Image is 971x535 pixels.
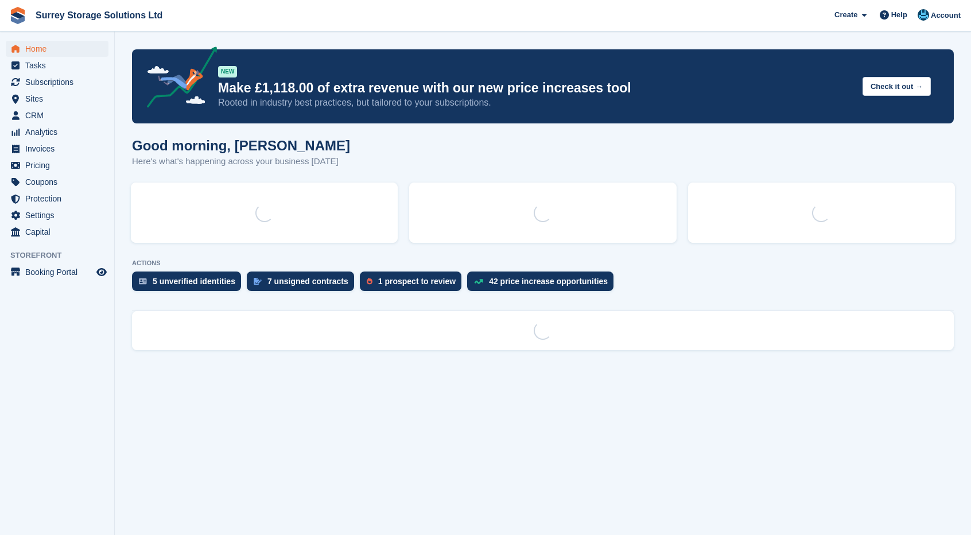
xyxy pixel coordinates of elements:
a: Surrey Storage Solutions Ltd [31,6,167,25]
a: 1 prospect to review [360,272,467,297]
div: 5 unverified identities [153,277,235,286]
span: Account [931,10,961,21]
a: menu [6,191,108,207]
img: verify_identity-adf6edd0f0f0b5bbfe63781bf79b02c33cf7c696d77639b501bdc392416b5a36.svg [139,278,147,285]
span: Capital [25,224,94,240]
span: Home [25,41,94,57]
img: Sonny Harverson [918,9,929,21]
p: Rooted in industry best practices, but tailored to your subscriptions. [218,96,853,109]
div: 42 price increase opportunities [489,277,608,286]
h1: Good morning, [PERSON_NAME] [132,138,350,153]
a: menu [6,57,108,73]
a: menu [6,74,108,90]
span: Sites [25,91,94,107]
a: menu [6,224,108,240]
button: Check it out → [863,77,931,96]
span: Subscriptions [25,74,94,90]
p: Make £1,118.00 of extra revenue with our new price increases tool [218,80,853,96]
span: Create [834,9,857,21]
a: menu [6,264,108,280]
a: menu [6,141,108,157]
p: ACTIONS [132,259,954,267]
span: Booking Portal [25,264,94,280]
a: menu [6,91,108,107]
span: Protection [25,191,94,207]
a: menu [6,107,108,123]
span: CRM [25,107,94,123]
p: Here's what's happening across your business [DATE] [132,155,350,168]
span: Pricing [25,157,94,173]
a: menu [6,174,108,190]
img: stora-icon-8386f47178a22dfd0bd8f6a31ec36ba5ce8667c1dd55bd0f319d3a0aa187defe.svg [9,7,26,24]
span: Coupons [25,174,94,190]
span: Invoices [25,141,94,157]
img: price_increase_opportunities-93ffe204e8149a01c8c9dc8f82e8f89637d9d84a8eef4429ea346261dce0b2c0.svg [474,279,483,284]
span: Settings [25,207,94,223]
span: Help [891,9,907,21]
a: menu [6,41,108,57]
span: Analytics [25,124,94,140]
img: prospect-51fa495bee0391a8d652442698ab0144808aea92771e9ea1ae160a38d050c398.svg [367,278,372,285]
div: NEW [218,66,237,77]
span: Storefront [10,250,114,261]
a: 5 unverified identities [132,272,247,297]
a: Preview store [95,265,108,279]
a: menu [6,124,108,140]
div: 7 unsigned contracts [267,277,348,286]
a: 7 unsigned contracts [247,272,360,297]
img: contract_signature_icon-13c848040528278c33f63329250d36e43548de30e8caae1d1a13099fd9432cc5.svg [254,278,262,285]
a: menu [6,157,108,173]
a: menu [6,207,108,223]
img: price-adjustments-announcement-icon-8257ccfd72463d97f412b2fc003d46551f7dbcb40ab6d574587a9cd5c0d94... [137,46,217,112]
div: 1 prospect to review [378,277,456,286]
a: 42 price increase opportunities [467,272,619,297]
span: Tasks [25,57,94,73]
